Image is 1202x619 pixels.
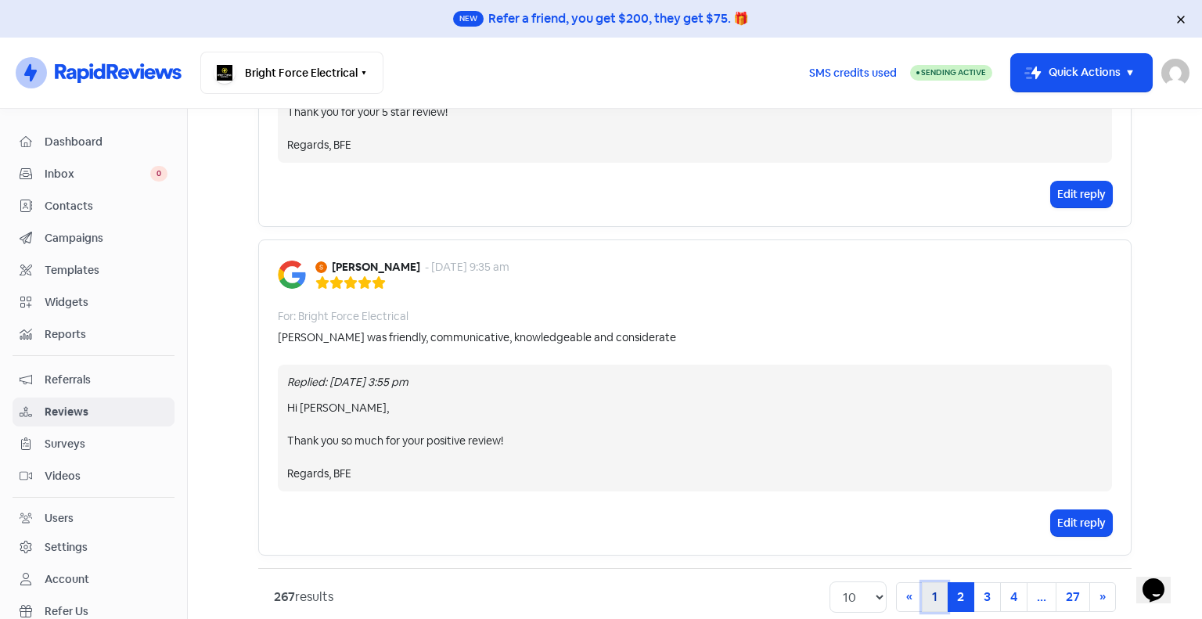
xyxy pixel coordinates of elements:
[13,128,175,157] a: Dashboard
[200,52,383,94] button: Bright Force Electrical
[45,294,167,311] span: Widgets
[332,259,420,275] b: [PERSON_NAME]
[315,261,327,273] img: Avatar
[906,588,912,605] span: «
[45,468,167,484] span: Videos
[921,67,986,77] span: Sending Active
[910,63,992,82] a: Sending Active
[488,9,749,28] div: Refer a friend, you get $200, they get $75. 🎁
[973,582,1001,612] a: 3
[13,160,175,189] a: Inbox 0
[45,230,167,247] span: Campaigns
[287,375,408,389] i: Replied: [DATE] 3:55 pm
[13,462,175,491] a: Videos
[1011,54,1152,92] button: Quick Actions
[1089,582,1116,612] a: Next
[13,565,175,594] a: Account
[1027,582,1056,612] a: ...
[13,256,175,285] a: Templates
[45,372,167,388] span: Referrals
[1000,582,1027,612] a: 4
[1056,582,1090,612] a: 27
[278,329,676,346] div: [PERSON_NAME] was friendly, communicative, knowledgeable and considerate
[45,326,167,343] span: Reports
[13,430,175,459] a: Surveys
[1051,182,1112,207] button: Edit reply
[13,224,175,253] a: Campaigns
[287,71,1103,153] div: Hi [PERSON_NAME], Thank you for your 5 star review! Regards, BFE
[13,504,175,533] a: Users
[45,404,167,420] span: Reviews
[278,261,306,289] img: Image
[1099,588,1106,605] span: »
[425,259,509,275] div: - [DATE] 9:35 am
[274,588,295,605] strong: 267
[13,398,175,426] a: Reviews
[13,288,175,317] a: Widgets
[13,192,175,221] a: Contacts
[796,63,910,80] a: SMS credits used
[13,320,175,349] a: Reports
[278,308,408,325] div: For: Bright Force Electrical
[45,571,89,588] div: Account
[13,533,175,562] a: Settings
[1051,510,1112,536] button: Edit reply
[453,11,484,27] span: New
[45,262,167,279] span: Templates
[150,166,167,182] span: 0
[45,436,167,452] span: Surveys
[45,510,74,527] div: Users
[922,582,948,612] a: 1
[896,582,923,612] a: Previous
[1161,59,1189,87] img: User
[274,588,333,606] div: results
[45,539,88,556] div: Settings
[947,582,974,612] a: 2
[13,365,175,394] a: Referrals
[1136,556,1186,603] iframe: chat widget
[287,400,1103,482] div: Hi [PERSON_NAME], Thank you so much for your positive review! Regards, BFE
[45,166,150,182] span: Inbox
[45,198,167,214] span: Contacts
[809,65,897,81] span: SMS credits used
[45,134,167,150] span: Dashboard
